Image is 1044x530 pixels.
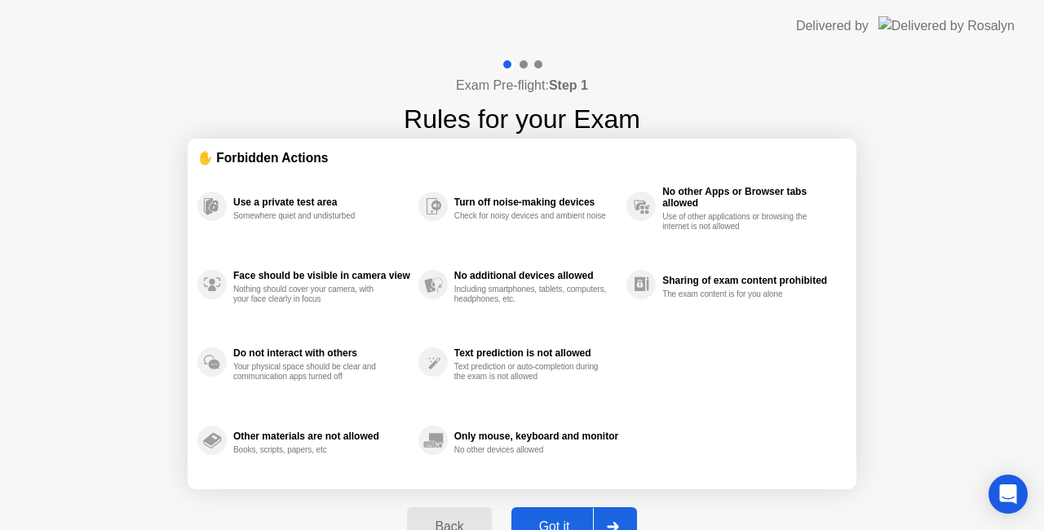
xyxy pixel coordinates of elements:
[404,99,640,139] h1: Rules for your Exam
[454,431,618,442] div: Only mouse, keyboard and monitor
[233,445,387,455] div: Books, scripts, papers, etc
[456,76,588,95] h4: Exam Pre-flight:
[878,16,1015,35] img: Delivered by Rosalyn
[233,347,410,359] div: Do not interact with others
[662,289,816,299] div: The exam content is for you alone
[233,362,387,382] div: Your physical space should be clear and communication apps turned off
[454,362,608,382] div: Text prediction or auto-completion during the exam is not allowed
[454,211,608,221] div: Check for noisy devices and ambient noise
[662,212,816,232] div: Use of other applications or browsing the internet is not allowed
[233,197,410,208] div: Use a private test area
[454,285,608,304] div: Including smartphones, tablets, computers, headphones, etc.
[454,347,618,359] div: Text prediction is not allowed
[233,285,387,304] div: Nothing should cover your camera, with your face clearly in focus
[233,211,387,221] div: Somewhere quiet and undisturbed
[454,197,618,208] div: Turn off noise-making devices
[454,445,608,455] div: No other devices allowed
[233,270,410,281] div: Face should be visible in camera view
[233,431,410,442] div: Other materials are not allowed
[662,186,838,209] div: No other Apps or Browser tabs allowed
[662,275,838,286] div: Sharing of exam content prohibited
[549,78,588,92] b: Step 1
[197,148,847,167] div: ✋ Forbidden Actions
[989,475,1028,514] div: Open Intercom Messenger
[796,16,869,36] div: Delivered by
[454,270,618,281] div: No additional devices allowed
